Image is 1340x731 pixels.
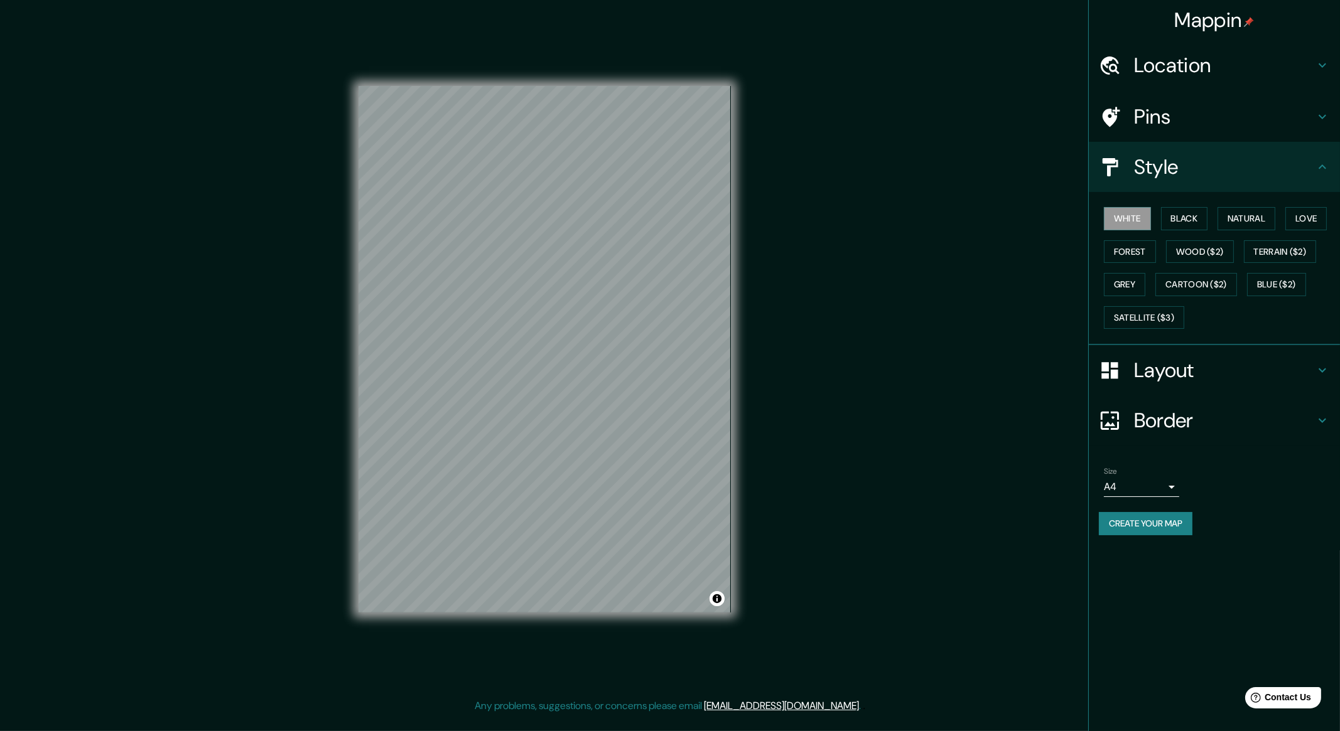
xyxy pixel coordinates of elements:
[1134,53,1315,78] h4: Location
[1228,682,1326,717] iframe: Help widget launcher
[1089,40,1340,90] div: Location
[1104,477,1179,497] div: A4
[1099,512,1192,535] button: Create your map
[1134,104,1315,129] h4: Pins
[359,86,731,612] canvas: Map
[1218,207,1275,230] button: Natural
[475,698,861,713] p: Any problems, suggestions, or concerns please email .
[1104,273,1145,296] button: Grey
[1247,273,1306,296] button: Blue ($2)
[1161,207,1208,230] button: Black
[1089,345,1340,395] div: Layout
[1175,8,1255,33] h4: Mappin
[1089,142,1340,192] div: Style
[1104,466,1117,477] label: Size
[1244,17,1254,27] img: pin-icon.png
[710,591,725,606] button: Toggle attribution
[704,699,859,712] a: [EMAIL_ADDRESS][DOMAIN_NAME]
[1089,92,1340,142] div: Pins
[1104,306,1184,329] button: Satellite ($3)
[1285,207,1327,230] button: Love
[1104,240,1156,264] button: Forest
[1166,240,1234,264] button: Wood ($2)
[1089,395,1340,446] div: Border
[1134,154,1315,179] h4: Style
[861,698,863,713] div: .
[1134,408,1315,433] h4: Border
[1104,207,1151,230] button: White
[1244,240,1317,264] button: Terrain ($2)
[863,698,865,713] div: .
[1134,358,1315,383] h4: Layout
[1155,273,1237,296] button: Cartoon ($2)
